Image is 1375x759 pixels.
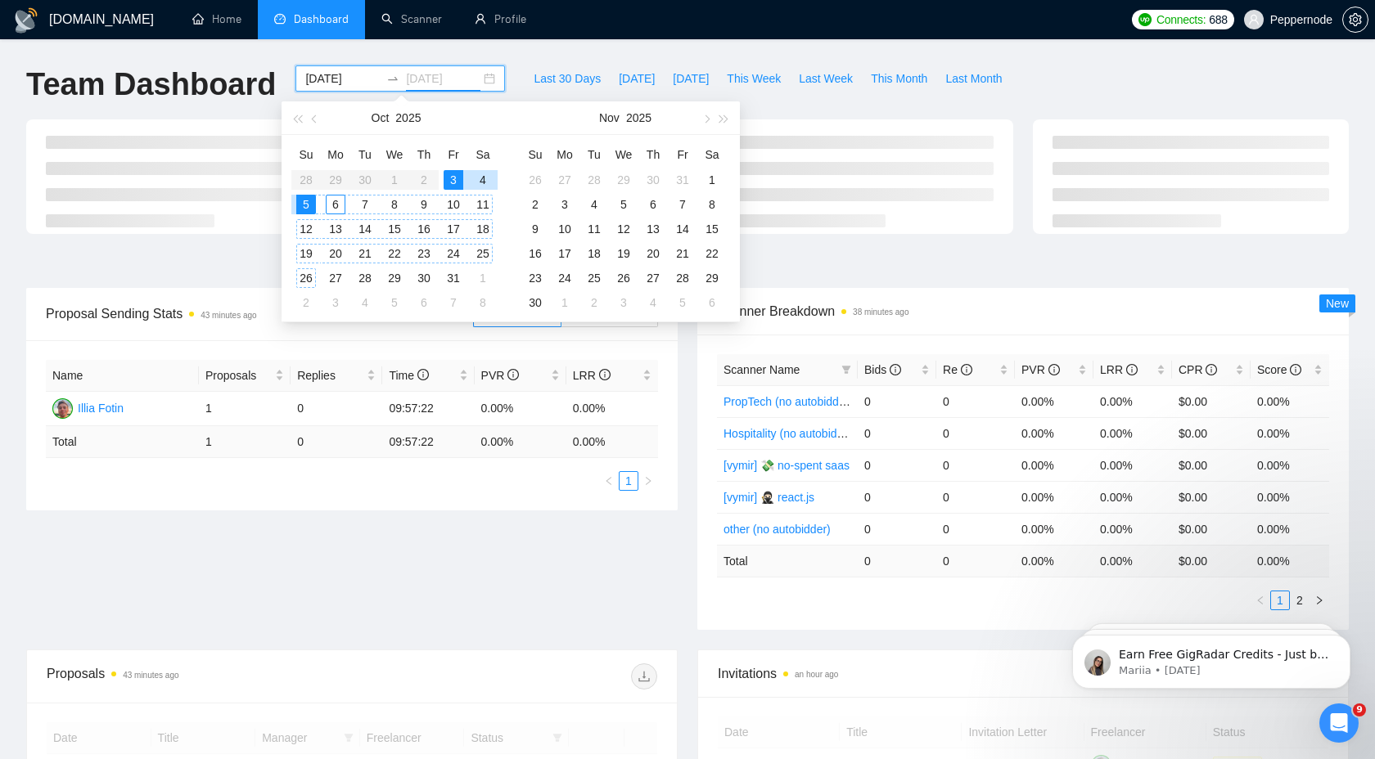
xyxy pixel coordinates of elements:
td: 2025-10-09 [409,192,439,217]
td: 2025-10-06 [321,192,350,217]
td: 2025-10-20 [321,241,350,266]
td: 0.00% [1015,385,1093,417]
div: 25 [584,268,604,288]
td: $0.00 [1172,385,1251,417]
span: Re [943,363,972,376]
span: right [1314,595,1324,605]
td: 2025-10-05 [291,192,321,217]
span: Dashboard [294,12,349,26]
td: 2025-12-06 [697,290,727,315]
div: 15 [702,219,722,239]
td: Total [46,426,199,458]
div: 5 [385,293,404,312]
td: 2025-12-04 [638,290,668,315]
div: 20 [643,244,663,263]
span: filter [841,365,851,375]
span: Replies [297,366,363,384]
span: This Week [727,70,781,88]
td: 2025-11-29 [697,266,727,290]
div: 4 [355,293,375,312]
div: 18 [473,219,493,239]
button: Last Week [790,65,862,92]
td: 2025-11-18 [579,241,609,266]
li: 2 [1290,591,1310,610]
p: Message from Mariia, sent 6w ago [71,63,282,78]
td: $0.00 [1172,449,1251,481]
button: [DATE] [664,65,718,92]
th: Name [46,360,199,392]
button: This Month [862,65,936,92]
td: 2025-10-24 [439,241,468,266]
td: 0.00% [1015,417,1093,449]
span: Proposal Sending Stats [46,303,473,324]
span: filter [838,357,854,382]
span: Connects: [1156,11,1206,29]
td: 2025-10-27 [321,266,350,290]
td: 2025-11-03 [550,192,579,217]
a: [vymir] 🥷🏻 react.js [724,491,814,504]
div: 30 [414,268,434,288]
li: 1 [1270,591,1290,610]
div: 6 [643,195,663,214]
span: Time [389,369,428,382]
td: 2025-10-30 [638,168,668,192]
td: 2025-11-08 [468,290,498,315]
th: Proposals [199,360,291,392]
span: info-circle [1126,364,1138,375]
td: 2025-11-07 [668,192,697,217]
td: 2025-10-19 [291,241,321,266]
td: 2025-10-21 [350,241,380,266]
td: 0 [291,426,382,458]
a: setting [1342,13,1368,26]
td: 2025-10-15 [380,217,409,241]
span: info-circle [961,364,972,375]
th: Mo [550,141,579,168]
td: 0.00% [1015,449,1093,481]
span: info-circle [599,369,611,380]
td: 2025-12-03 [609,290,638,315]
td: 2025-11-12 [609,217,638,241]
div: 3 [614,293,633,312]
th: Sa [697,141,727,168]
div: 19 [614,244,633,263]
th: Su [291,141,321,168]
span: This Month [871,70,927,88]
div: 13 [643,219,663,239]
td: 2025-10-31 [668,168,697,192]
td: 0.00% [1251,449,1329,481]
td: 2025-11-25 [579,266,609,290]
div: message notification from Mariia, 6w ago. Earn Free GigRadar Credits - Just by Sharing Your Story... [25,34,303,88]
td: 0.00% [1093,449,1172,481]
div: 15 [385,219,404,239]
a: userProfile [475,12,526,26]
div: Illia Fotin [78,399,124,417]
div: 9 [414,195,434,214]
th: Fr [668,141,697,168]
td: 2025-10-29 [380,266,409,290]
td: 2025-10-10 [439,192,468,217]
td: 2025-10-12 [291,217,321,241]
div: 31 [444,268,463,288]
div: 7 [673,195,692,214]
td: 0.00% [1251,417,1329,449]
div: 5 [673,293,692,312]
div: 11 [584,219,604,239]
td: 2025-11-02 [291,290,321,315]
td: 09:57:22 [382,426,474,458]
button: [DATE] [610,65,664,92]
td: 2025-10-14 [350,217,380,241]
div: 16 [414,219,434,239]
td: 2025-12-05 [668,290,697,315]
a: homeHome [192,12,241,26]
div: 29 [702,268,722,288]
div: 24 [444,244,463,263]
div: 13 [326,219,345,239]
span: Earn Free GigRadar Credits - Just by Sharing Your Story! 💬 Want more credits for sending proposal... [71,47,282,451]
td: 2025-11-09 [521,217,550,241]
div: 1 [555,293,575,312]
th: Su [521,141,550,168]
img: IF [52,398,73,419]
td: 0.00% [1251,385,1329,417]
iframe: Intercom notifications message [1048,600,1375,715]
div: 17 [555,244,575,263]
